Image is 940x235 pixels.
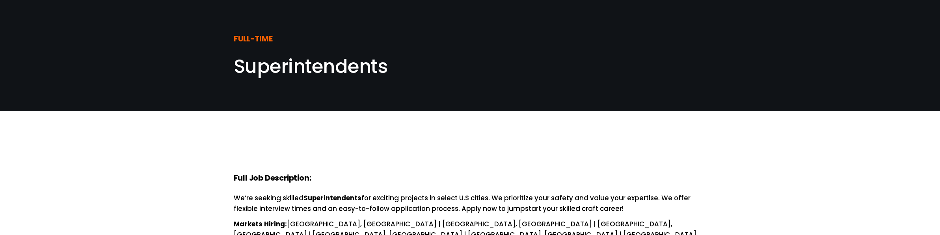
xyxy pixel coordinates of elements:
strong: Full Job Description: [234,173,311,183]
strong: FULL-TIME [234,34,273,44]
span: Superintendents [234,53,388,80]
strong: Markets Hiring: [234,219,287,229]
strong: Superintendents [303,193,361,203]
p: We’re seeking skilled for exciting projects in select U.S cities. We prioritize your safety and v... [234,193,707,214]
